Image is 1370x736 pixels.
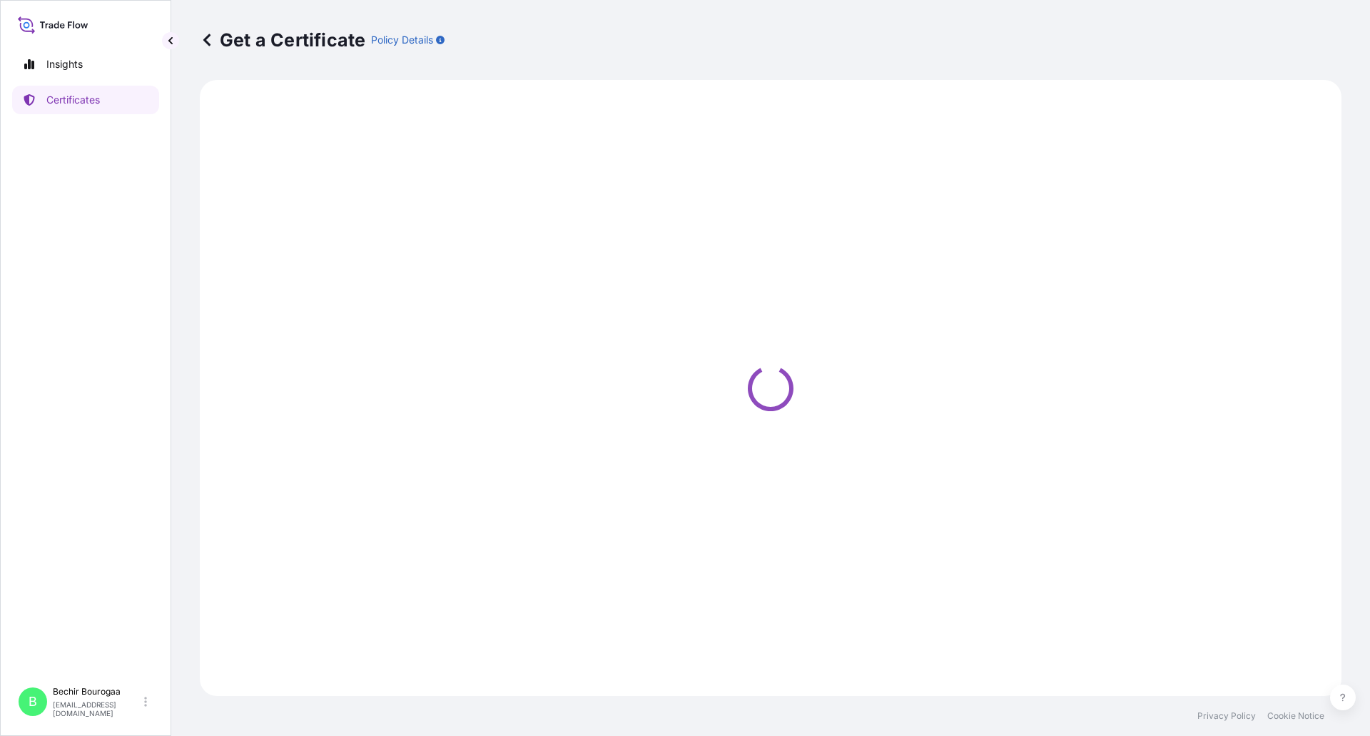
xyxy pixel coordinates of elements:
[1197,710,1256,722] a: Privacy Policy
[208,89,1333,687] div: Loading
[1267,710,1324,722] a: Cookie Notice
[46,57,83,71] p: Insights
[200,29,365,51] p: Get a Certificate
[46,93,100,107] p: Certificates
[29,695,37,709] span: B
[12,86,159,114] a: Certificates
[12,50,159,79] a: Insights
[53,700,141,717] p: [EMAIL_ADDRESS][DOMAIN_NAME]
[371,33,433,47] p: Policy Details
[53,686,141,697] p: Bechir Bourogaa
